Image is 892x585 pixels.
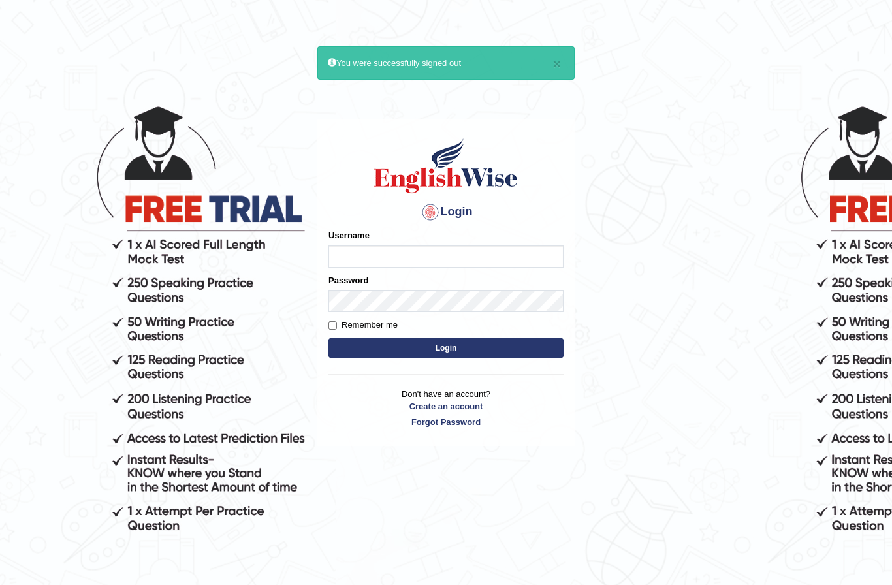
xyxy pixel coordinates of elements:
[328,229,370,242] label: Username
[328,321,337,330] input: Remember me
[328,416,564,428] a: Forgot Password
[328,338,564,358] button: Login
[328,400,564,413] a: Create an account
[328,388,564,428] p: Don't have an account?
[317,46,575,80] div: You were successfully signed out
[328,274,368,287] label: Password
[372,136,520,195] img: Logo of English Wise sign in for intelligent practice with AI
[328,319,398,332] label: Remember me
[328,202,564,223] h4: Login
[553,57,561,71] button: ×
